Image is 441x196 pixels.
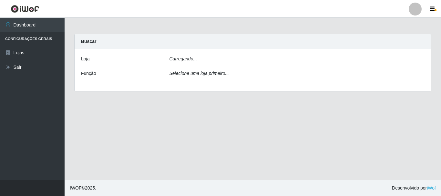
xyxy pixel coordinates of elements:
[70,185,82,191] span: IWOF
[392,185,436,191] span: Desenvolvido por
[81,39,96,44] strong: Buscar
[81,70,96,77] label: Função
[169,71,229,76] i: Selecione uma loja primeiro...
[11,5,39,13] img: CoreUI Logo
[427,185,436,191] a: iWof
[70,185,96,191] span: © 2025 .
[81,56,89,62] label: Loja
[169,56,197,61] i: Carregando...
